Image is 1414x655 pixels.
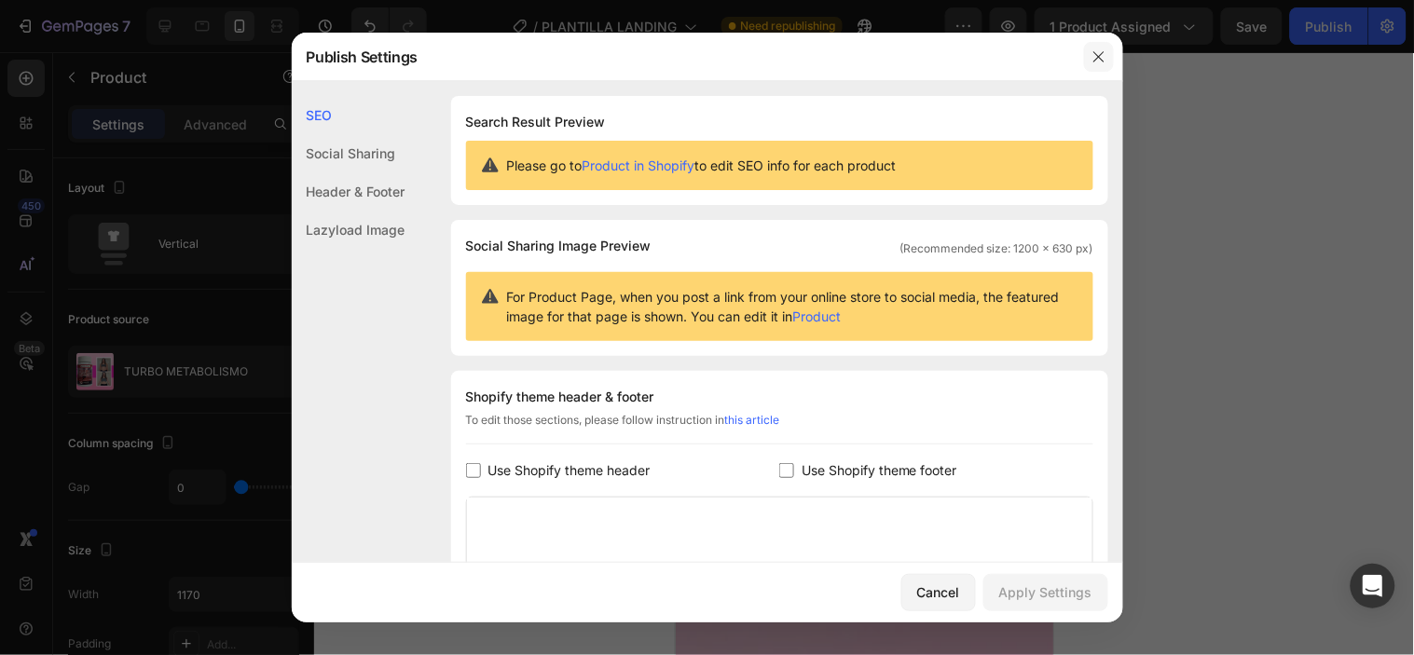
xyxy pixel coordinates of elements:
[900,240,1093,257] span: (Recommended size: 1200 x 630 px)
[184,171,195,183] button: Dot
[583,157,695,173] a: Product in Shopify
[901,574,976,611] button: Cancel
[113,253,266,292] button: Buy it now
[488,459,651,482] span: Use Shopify theme header
[793,308,842,324] a: Product
[26,20,102,37] strong: ¡Increíble!
[507,287,1078,326] span: For Product Page, when you post a link from your online store to social media, the featured image...
[165,171,176,183] button: Dot
[292,33,1075,81] div: Publish Settings
[917,582,960,602] div: Cancel
[725,413,780,427] a: this article
[121,361,173,390] button: Play
[983,574,1108,611] button: Apply Settings
[205,361,257,390] button: Play
[466,235,652,257] span: Social Sharing Image Preview
[113,314,182,437] img: Alt image
[184,411,195,422] button: Dot
[466,111,1093,133] h1: Search Result Preview
[466,386,1093,408] div: Shopify theme header & footer
[507,156,897,175] span: Please go to to edit SEO info for each product
[466,412,1093,444] div: To edit those sections, please follow instruction in
[292,172,405,211] div: Header & Footer
[292,211,405,249] div: Lazyload Image
[292,134,405,172] div: Social Sharing
[333,47,363,76] button: Carousel Next Arrow
[1351,564,1395,608] div: Open Intercom Messenger
[26,41,338,135] p: Había probado de todo y nada me funcionaba. Este suplemento sí me dio resultados, bajé unos kilit...
[158,261,219,284] div: Buy it now
[202,171,213,183] button: Dot
[151,218,250,233] div: Drop element here
[197,314,266,437] img: Alt image
[292,96,405,134] div: SEO
[999,582,1092,602] div: Apply Settings
[802,459,957,482] span: Use Shopify theme footer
